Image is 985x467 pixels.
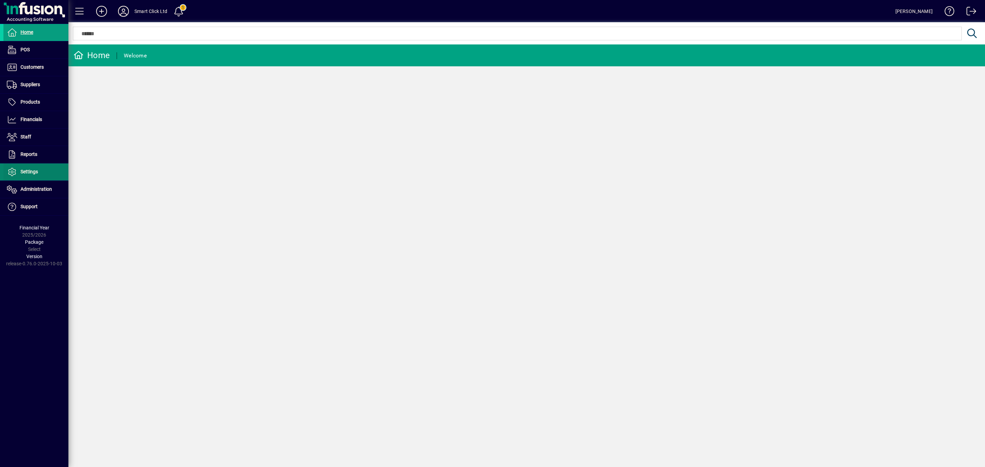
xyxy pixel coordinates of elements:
[3,41,68,58] a: POS
[21,99,40,105] span: Products
[3,163,68,181] a: Settings
[91,5,113,17] button: Add
[21,29,33,35] span: Home
[124,50,147,61] div: Welcome
[895,6,933,17] div: [PERSON_NAME]
[3,94,68,111] a: Products
[3,76,68,93] a: Suppliers
[25,239,43,245] span: Package
[3,181,68,198] a: Administration
[21,151,37,157] span: Reports
[26,254,42,259] span: Version
[3,111,68,128] a: Financials
[3,59,68,76] a: Customers
[21,169,38,174] span: Settings
[21,117,42,122] span: Financials
[21,64,44,70] span: Customers
[21,204,38,209] span: Support
[3,146,68,163] a: Reports
[113,5,134,17] button: Profile
[3,198,68,215] a: Support
[21,186,52,192] span: Administration
[134,6,168,17] div: Smart Click Ltd
[21,47,30,52] span: POS
[21,82,40,87] span: Suppliers
[3,129,68,146] a: Staff
[961,1,976,24] a: Logout
[21,134,31,139] span: Staff
[74,50,110,61] div: Home
[19,225,49,230] span: Financial Year
[940,1,955,24] a: Knowledge Base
